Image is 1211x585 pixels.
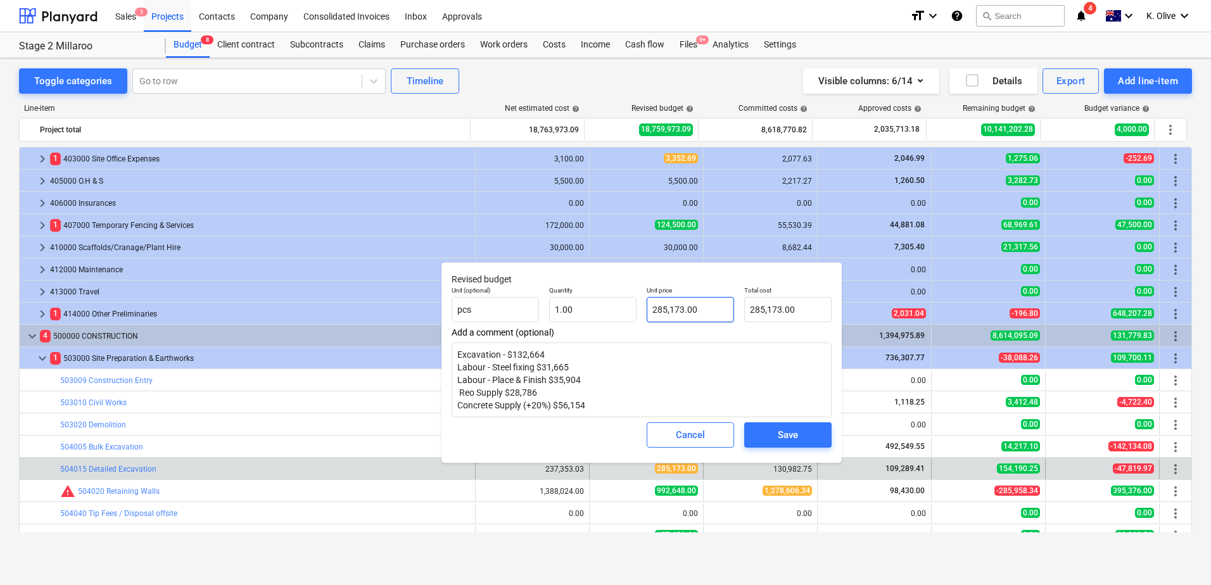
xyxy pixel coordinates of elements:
div: 403000 Site Office Expenses [50,149,470,169]
div: Budget variance [1084,104,1150,113]
div: Details [965,73,1022,89]
a: 504005 Bulk Excavation [60,443,143,451]
span: More actions [1168,329,1183,344]
span: 47,500.00 [1115,220,1154,230]
span: help [911,105,922,113]
span: keyboard_arrow_down [35,351,50,366]
div: Files [672,32,705,58]
a: Client contract [210,32,282,58]
div: 237,353.03 [481,465,584,474]
div: 177,431.44 [709,531,812,540]
div: Approved costs [858,104,922,113]
i: keyboard_arrow_down [925,8,941,23]
button: Visible columns:6/14 [803,68,939,94]
p: Unit price [647,286,734,297]
span: 20,000.56 [1115,530,1154,540]
span: 285,173.00 [655,463,698,474]
span: Committed costs exceed revised budget [60,484,75,499]
span: 3,282.73 [1006,175,1040,186]
span: keyboard_arrow_right [35,151,50,167]
a: 503020 Demolition [60,420,126,429]
span: 7,305.40 [893,242,926,251]
div: Export [1056,73,1086,89]
span: 0.00 [1135,286,1154,296]
div: Subcontracts [282,32,351,58]
span: 44,881.08 [889,220,926,229]
span: More actions [1163,122,1178,137]
span: More actions [1168,196,1183,211]
span: 109,289.41 [884,464,926,473]
span: help [797,105,808,113]
span: More actions [1168,417,1183,432]
span: keyboard_arrow_right [35,262,50,277]
p: Total cost [744,286,832,297]
div: 0.00 [481,509,584,518]
div: 2,217.27 [709,177,812,186]
span: More actions [1168,240,1183,255]
span: 0.00 [1021,508,1040,518]
div: 1,388,024.00 [481,487,584,496]
span: More actions [1168,173,1183,189]
span: 3,412.48 [1006,397,1040,407]
div: 3,100.00 [481,154,584,163]
div: Line-item [19,104,471,113]
div: 0.00 [823,509,926,518]
span: -4,722.40 [1117,397,1154,407]
a: 503009 Construction Entry [60,376,153,385]
span: 10,141,202.28 [981,123,1035,135]
a: Costs [535,32,573,58]
span: keyboard_arrow_right [35,173,50,189]
span: 154,190.25 [997,463,1040,474]
button: Cancel [647,422,734,448]
p: Quantity [549,286,637,297]
span: 0.00 [1135,508,1154,518]
div: 0.00 [595,199,698,208]
span: keyboard_arrow_right [35,196,50,211]
span: 9+ [696,35,709,44]
div: 0.00 [709,199,812,208]
span: More actions [1168,284,1183,299]
span: K. Olive [1146,11,1176,21]
span: help [569,105,580,113]
div: 0.00 [683,509,698,518]
span: keyboard_arrow_down [25,329,40,344]
span: 1 [50,219,61,231]
span: keyboard_arrow_right [35,240,50,255]
span: More actions [1168,151,1183,167]
span: 0.00 [1021,419,1040,429]
span: -196.80 [1010,308,1040,318]
div: 0.00 [823,265,926,274]
button: Save [744,422,832,448]
button: Export [1043,68,1100,94]
div: 30,000.00 [595,243,698,252]
div: Add line-item [1118,73,1178,89]
div: 8,618,770.82 [704,120,807,140]
div: 0.00 [709,509,812,518]
div: 410000 Scaffolds/Cranage/Plant Hire [50,237,470,258]
div: 30,000.00 [481,243,584,252]
p: Revised budget [452,273,832,286]
span: 0.01 [1021,530,1040,540]
div: Visible columns : 6/14 [818,73,924,89]
i: format_size [910,8,925,23]
span: -47,819.97 [1113,463,1154,474]
div: 0.00 [823,376,926,385]
a: Budget8 [166,32,210,58]
button: Add line-item [1104,68,1192,94]
span: 1,278,606.34 [763,486,812,496]
span: 1,275.06 [1006,153,1040,163]
span: 14,217.10 [1001,441,1040,451]
span: More actions [1168,462,1183,477]
span: 8,614,095.09 [991,330,1040,341]
span: 177,431.44 [655,530,698,540]
a: Settings [756,32,804,58]
div: Stage 2 Millaroo [19,40,151,53]
a: Work orders [472,32,535,58]
span: 492,549.55 [884,442,926,451]
span: 98,430.00 [889,486,926,495]
a: 504020 Retaining Walls [78,487,160,496]
div: Toggle categories [34,73,112,89]
span: 4,000.00 [1115,123,1149,135]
